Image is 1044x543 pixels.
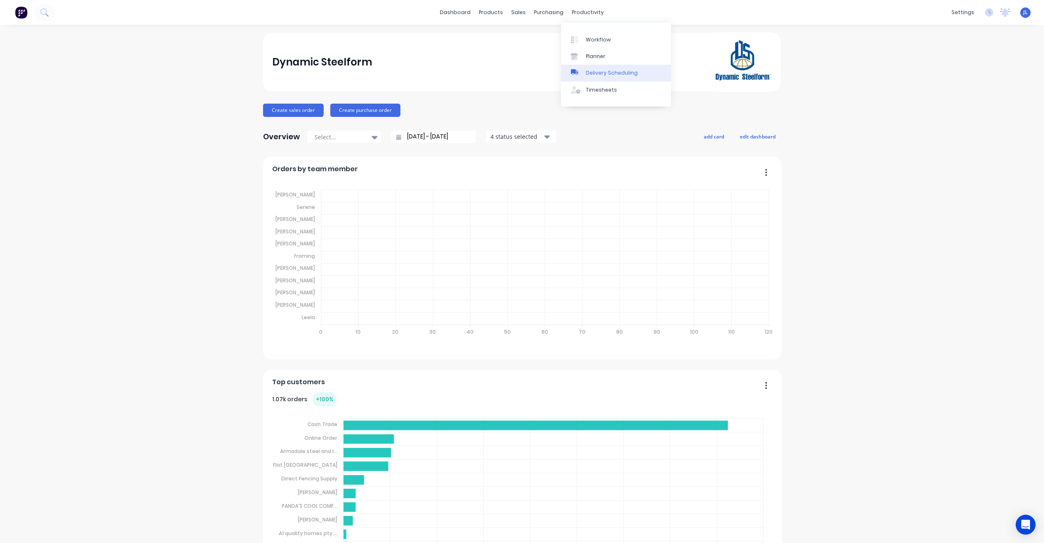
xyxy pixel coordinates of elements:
[507,6,530,19] div: sales
[728,328,735,335] tspan: 110
[947,6,978,19] div: settings
[355,328,360,335] tspan: 10
[282,502,337,509] tspan: PANDA'S COOL COMF...
[714,32,772,92] img: Dynamic Steelform
[486,131,556,143] button: 4 status selected
[561,31,671,48] a: Workflow
[1016,515,1036,535] div: Open Intercom Messenger
[15,6,27,19] img: Factory
[279,530,337,537] tspan: A1 quality homes pty ...
[263,104,324,117] button: Create sales order
[330,104,400,117] button: Create purchase order
[1023,9,1028,16] span: JL
[466,328,473,335] tspan: 40
[561,82,671,98] a: Timesheets
[312,393,337,406] div: + 100 %
[276,277,315,284] tspan: [PERSON_NAME]
[272,54,372,70] div: Dynamic Steelform
[475,6,507,19] div: products
[561,48,671,65] a: Planner
[392,328,398,335] tspan: 20
[272,393,337,406] div: 1.07k orders
[297,204,315,211] tspan: Serene
[436,6,475,19] a: dashboard
[276,240,315,247] tspan: [PERSON_NAME]
[504,328,510,335] tspan: 50
[281,475,337,482] tspan: Direct Fencing Supply
[429,328,436,335] tspan: 30
[586,36,611,44] div: Workflow
[616,328,623,335] tspan: 80
[305,434,337,441] tspan: Online Order
[276,191,315,198] tspan: [PERSON_NAME]
[276,216,315,223] tspan: [PERSON_NAME]
[263,128,300,145] div: Overview
[734,131,781,142] button: edit dashboard
[276,264,315,271] tspan: [PERSON_NAME]
[298,489,337,496] tspan: [PERSON_NAME]
[280,448,337,455] tspan: Armadale steel and I...
[541,328,548,335] tspan: 60
[561,65,671,81] a: Delivery Scheduling
[490,132,543,141] div: 4 status selected
[586,86,617,94] div: Timesheets
[276,301,315,308] tspan: [PERSON_NAME]
[298,516,337,523] tspan: [PERSON_NAME]
[276,289,315,296] tspan: [PERSON_NAME]
[307,421,337,428] tspan: Cash Trade
[568,6,608,19] div: productivity
[276,228,315,235] tspan: [PERSON_NAME]
[302,314,315,321] tspan: Leela
[272,164,358,174] span: Orders by team member
[530,6,568,19] div: purchasing
[272,377,325,387] span: Top customers
[253,461,337,468] tspan: Granny Flat [GEOGRAPHIC_DATA]
[294,252,315,259] tspan: framing
[586,53,605,60] div: Planner
[765,328,773,335] tspan: 120
[319,328,322,335] tspan: 0
[586,69,638,77] div: Delivery Scheduling
[690,328,698,335] tspan: 100
[578,328,585,335] tspan: 70
[698,131,729,142] button: add card
[654,328,660,335] tspan: 90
